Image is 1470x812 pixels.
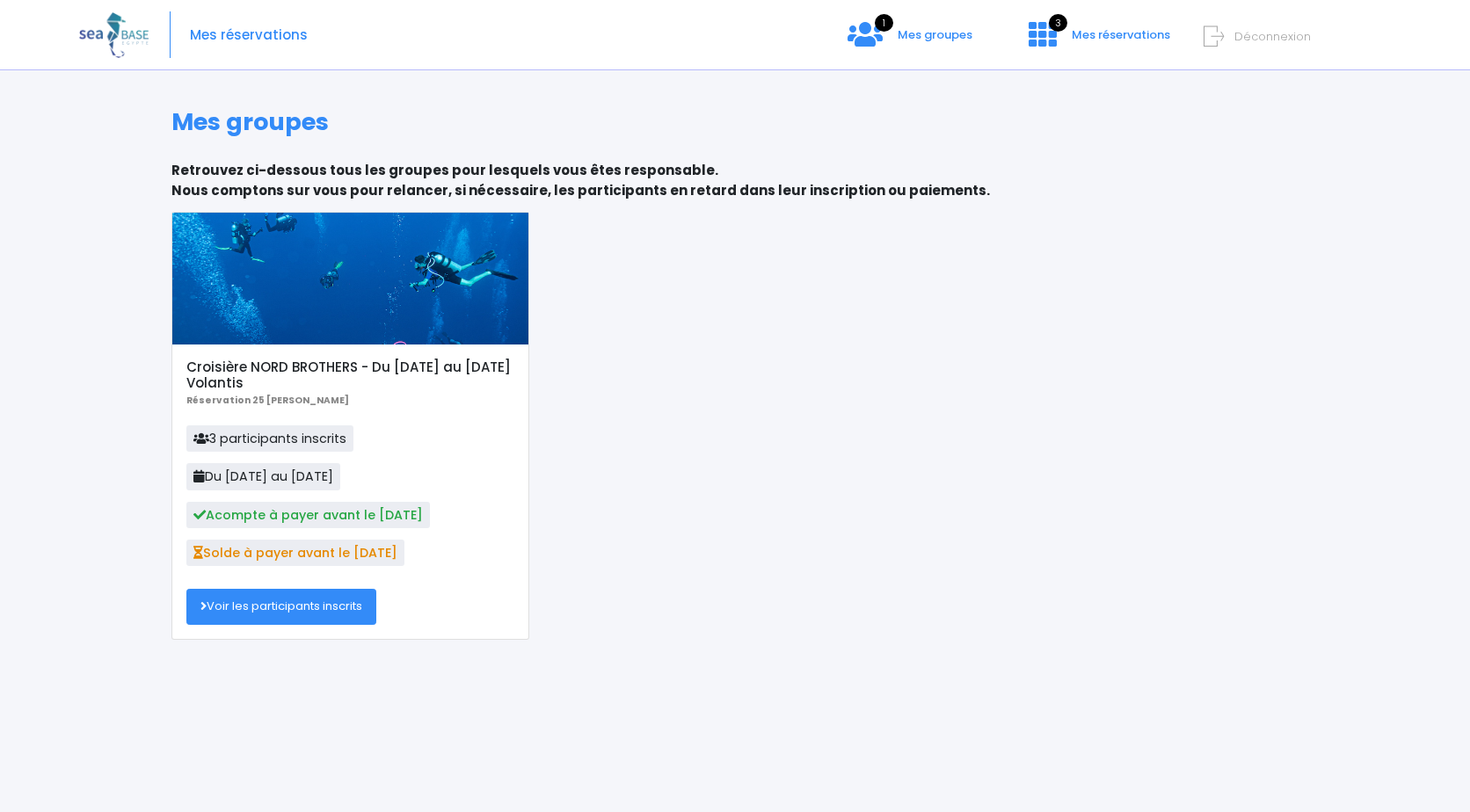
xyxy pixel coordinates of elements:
[833,33,986,49] a: 1 Mes groupes
[171,108,1299,136] h1: Mes groupes
[898,26,972,43] span: Mes groupes
[186,463,340,489] span: Du [DATE] au [DATE]
[186,359,514,391] h5: Croisière NORD BROTHERS - Du [DATE] au [DATE] Volantis
[186,589,376,624] a: Voir les participants inscrits
[171,161,1299,200] p: Retrouvez ci-dessous tous les groupes pour lesquels vous êtes responsable. Nous comptons sur vous...
[186,394,349,407] b: Réservation 25 [PERSON_NAME]
[186,502,430,528] span: Acompte à payer avant le [DATE]
[1015,33,1181,49] a: 3 Mes réservations
[1049,14,1067,32] span: 3
[186,540,404,566] span: Solde à payer avant le [DATE]
[875,14,893,32] span: 1
[1234,28,1311,45] span: Déconnexion
[1072,26,1170,43] span: Mes réservations
[186,425,353,452] span: 3 participants inscrits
